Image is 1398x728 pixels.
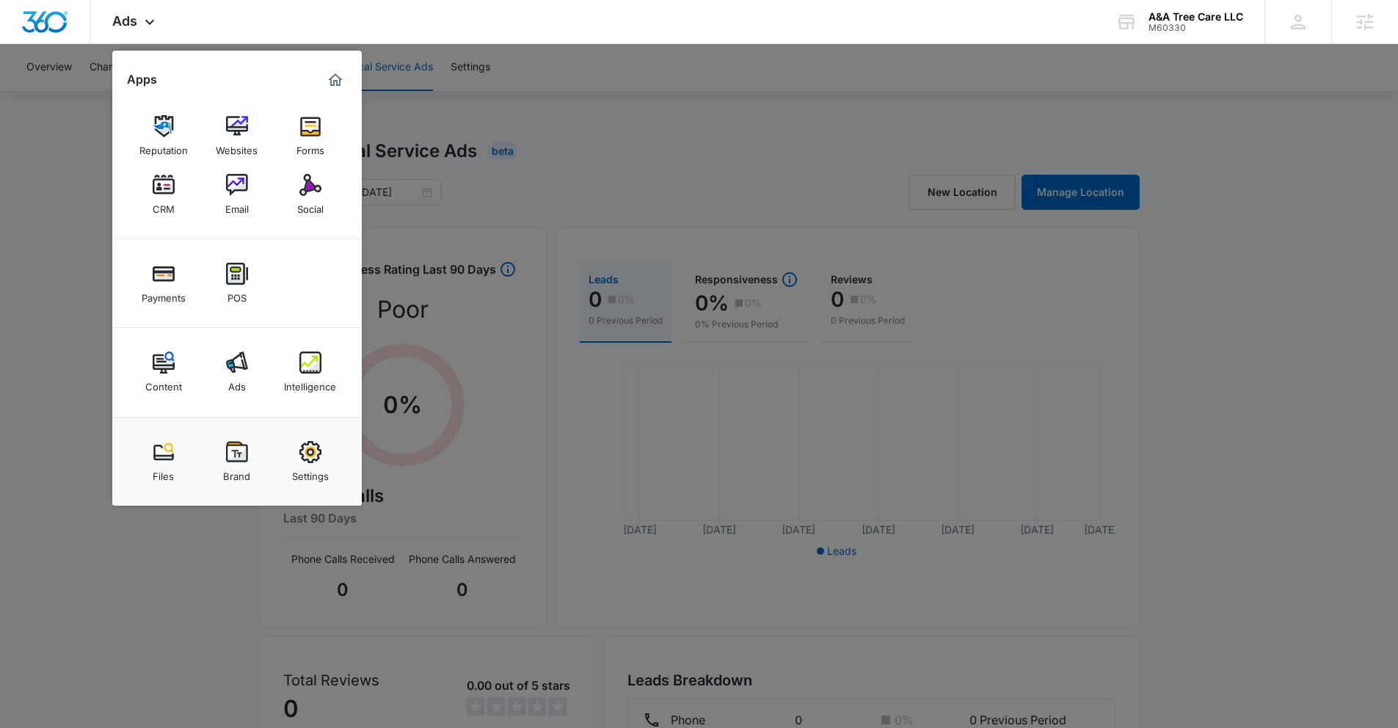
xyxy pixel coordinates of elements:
a: Ads [209,344,265,400]
a: Reputation [136,108,192,164]
img: logo_orange.svg [23,23,35,35]
div: account name [1148,11,1243,23]
img: website_grey.svg [23,38,35,50]
a: Marketing 360® Dashboard [324,68,347,92]
a: POS [209,255,265,311]
div: v 4.0.25 [41,23,72,35]
div: Email [225,196,249,215]
div: Keywords by Traffic [162,87,247,96]
a: Brand [209,434,265,489]
img: tab_keywords_by_traffic_grey.svg [146,85,158,97]
div: Intelligence [284,374,336,393]
div: CRM [153,196,175,215]
div: Content [145,374,182,393]
a: Payments [136,255,192,311]
div: Forms [296,137,324,156]
div: POS [227,285,247,304]
a: Content [136,344,192,400]
a: CRM [136,167,192,222]
div: Ads [228,374,246,393]
div: account id [1148,23,1243,33]
a: Settings [283,434,338,489]
a: Intelligence [283,344,338,400]
a: Email [209,167,265,222]
span: Ads [112,13,137,29]
a: Websites [209,108,265,164]
a: Forms [283,108,338,164]
div: Payments [142,285,186,304]
div: Domain: [DOMAIN_NAME] [38,38,161,50]
div: Brand [223,463,250,482]
h2: Apps [127,73,157,87]
div: Settings [292,463,329,482]
div: Domain Overview [56,87,131,96]
div: Reputation [139,137,188,156]
img: tab_domain_overview_orange.svg [40,85,51,97]
a: Social [283,167,338,222]
a: Files [136,434,192,489]
div: Files [153,463,174,482]
div: Websites [216,137,258,156]
div: Social [297,196,324,215]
